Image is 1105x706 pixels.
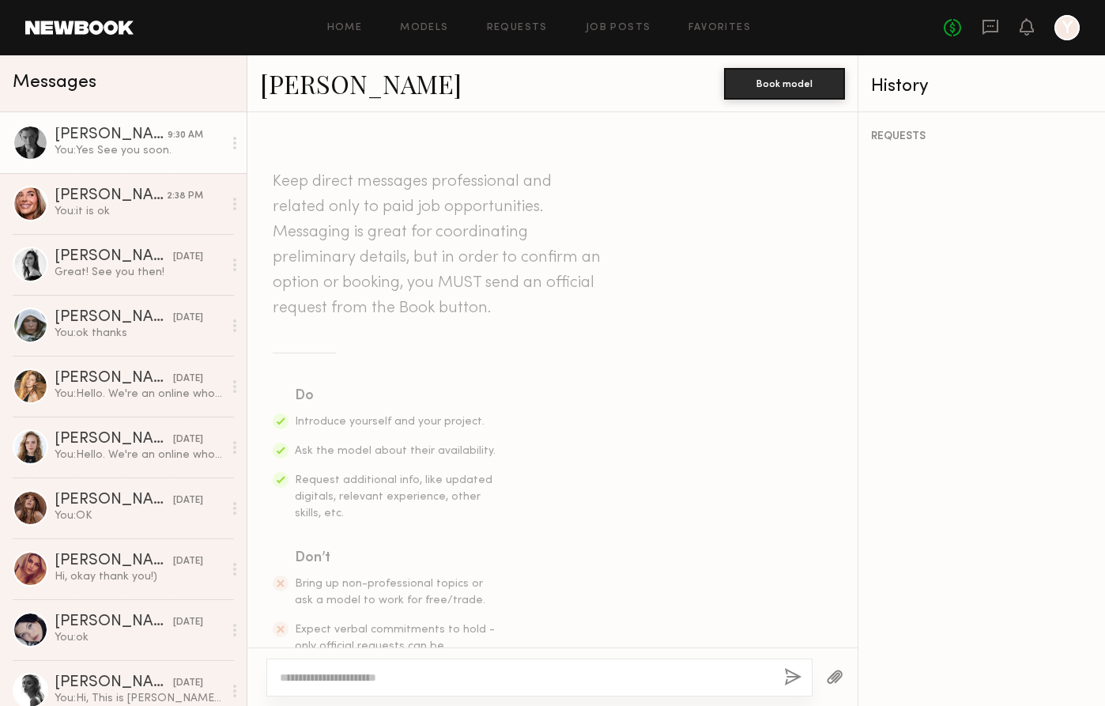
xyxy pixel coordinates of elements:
div: [DATE] [173,432,203,447]
div: You: it is ok [55,204,223,219]
div: [PERSON_NAME] [55,432,173,447]
div: [PERSON_NAME] [55,493,173,508]
div: You: ok thanks [55,326,223,341]
a: Y [1054,15,1080,40]
div: [DATE] [173,615,203,630]
div: History [871,77,1092,96]
div: [DATE] [173,372,203,387]
div: [DATE] [173,676,203,691]
div: [PERSON_NAME] [55,553,173,569]
div: [DATE] [173,250,203,265]
div: You: OK [55,508,223,523]
header: Keep direct messages professional and related only to paid job opportunities. Messaging is great ... [273,169,605,321]
a: Requests [487,23,548,33]
span: Bring up non-professional topics or ask a model to work for free/trade. [295,579,485,606]
span: Request additional info, like updated digitals, relevant experience, other skills, etc. [295,475,492,519]
div: 2:38 PM [167,189,203,204]
div: REQUESTS [871,131,1092,142]
div: [PERSON_NAME] [55,614,173,630]
div: [PERSON_NAME] [55,188,167,204]
div: You: ok [55,630,223,645]
a: Favorites [688,23,751,33]
div: You: Hello. We're an online wholesale clothing company. You can find us by searching for hapticsu... [55,447,223,462]
div: Hi, okay thank you!) [55,569,223,584]
a: Home [327,23,363,33]
div: [PERSON_NAME] [55,675,173,691]
span: Messages [13,74,96,92]
div: Don’t [295,547,497,569]
div: 9:30 AM [168,128,203,143]
div: [DATE] [173,554,203,569]
button: Book model [724,68,845,100]
a: Job Posts [586,23,651,33]
span: Ask the model about their availability. [295,446,496,456]
div: [PERSON_NAME] [55,310,173,326]
div: [PERSON_NAME] [55,127,168,143]
div: You: Hi, This is [PERSON_NAME] from Hapticsusa, wholesale company. Can you stop by for the castin... [55,691,223,706]
div: Great! See you then! [55,265,223,280]
div: You: Yes See you soon. [55,143,223,158]
a: Book model [724,76,845,89]
div: [DATE] [173,493,203,508]
div: [DATE] [173,311,203,326]
span: Introduce yourself and your project. [295,417,485,427]
a: Models [400,23,448,33]
div: You: Hello. We're an online wholesale clothing company. You can find us by searching for hapticsu... [55,387,223,402]
div: [PERSON_NAME] [55,249,173,265]
div: Do [295,385,497,407]
span: Expect verbal commitments to hold - only official requests can be enforced. [295,625,495,668]
a: [PERSON_NAME] [260,66,462,100]
div: [PERSON_NAME] [55,371,173,387]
